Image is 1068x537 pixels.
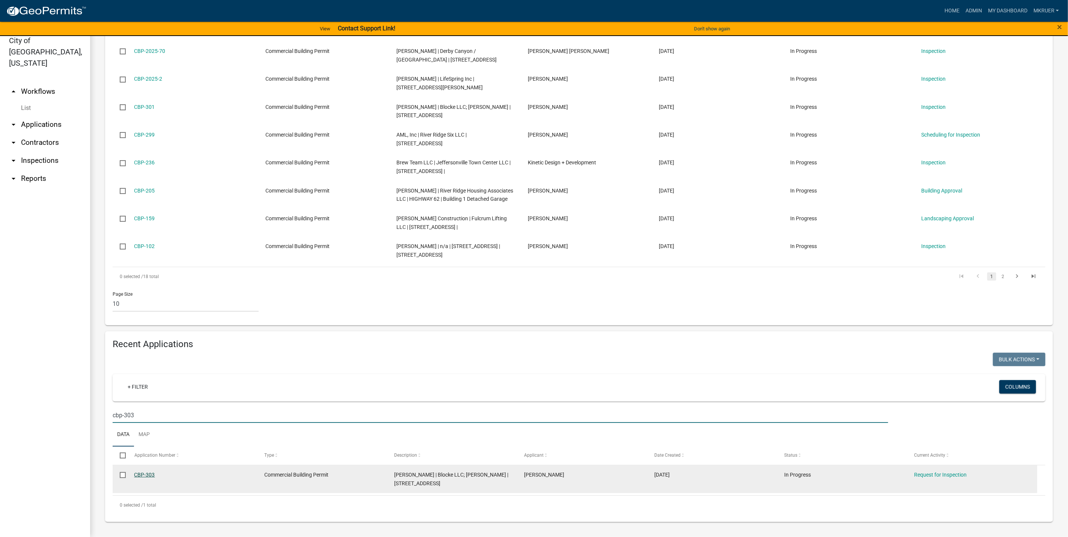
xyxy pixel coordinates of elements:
[922,159,946,165] a: Inspection
[265,104,330,110] span: Commercial Building Permit
[971,272,985,281] a: go to previous page
[528,48,609,54] span: Rachel Dawn Worley
[528,76,568,82] span: Konner Grossman
[134,423,154,447] a: Map
[134,132,155,138] a: CBP-299
[9,120,18,129] i: arrow_drop_down
[397,243,500,258] span: Juan Cruz | n/a | 100 RIVER RIDGE CIRCLE | 121 River Ridge Circle
[134,159,155,165] a: CBP-236
[659,104,675,110] span: 03/22/2024
[659,188,675,194] span: 07/19/2023
[922,215,974,221] a: Landscaping Approval
[9,156,18,165] i: arrow_drop_down
[524,472,565,478] span: Jesse Garcia
[113,408,888,423] input: Search for applications
[265,215,330,221] span: Commercial Building Permit
[265,243,330,249] span: Commercial Building Permit
[1030,4,1062,18] a: mkruer
[528,132,568,138] span: Esther Giambrone
[784,453,797,458] span: Status
[528,159,596,165] span: Kinetic Design + Development
[659,159,675,165] span: 08/23/2023
[528,215,568,221] span: Courtney Aguilar
[134,48,166,54] a: CBP-2025-70
[397,48,497,63] span: Rachel Worley | Derby Canyon / Swig | 4014 E. 10TH STREET
[397,159,511,174] span: Brew Team LLC | Jeffersonville Town Center LLC | 1626 Veterans Parkway |
[113,496,1045,514] div: 1 total
[265,48,330,54] span: Commercial Building Permit
[790,132,817,138] span: In Progress
[265,132,330,138] span: Commercial Building Permit
[691,23,733,35] button: Don't show again
[997,270,1009,283] li: page 2
[790,188,817,194] span: In Progress
[922,104,946,110] a: Inspection
[941,4,963,18] a: Home
[394,472,508,486] span: Jesse Garcia | Blocke LLC; Paul Clements | 300 International Drive, Jeffersonville, IN 47130
[338,25,395,32] strong: Contact Support Link!
[122,380,154,394] a: + Filter
[659,48,675,54] span: 05/15/2025
[397,76,483,90] span: Konner Grossman | LifeSpring Inc | 1060 SHARON DRIVE
[524,453,544,458] span: Applicant
[134,472,155,478] a: CBP-303
[120,274,143,279] span: 0 selected /
[317,23,333,35] a: View
[113,339,1045,350] h4: Recent Applications
[777,447,907,465] datatable-header-cell: Status
[999,380,1036,394] button: Columns
[922,48,946,54] a: Inspection
[954,272,969,281] a: go to first page
[784,472,811,478] span: In Progress
[113,423,134,447] a: Data
[1010,272,1024,281] a: go to next page
[134,104,155,110] a: CBP-301
[987,272,996,281] a: 1
[9,87,18,96] i: arrow_drop_up
[790,48,817,54] span: In Progress
[659,132,675,138] span: 03/14/2024
[528,243,568,249] span: Juan Cruz
[1026,272,1041,281] a: go to last page
[134,76,163,82] a: CBP-2025-2
[265,76,330,82] span: Commercial Building Permit
[907,447,1037,465] datatable-header-cell: Current Activity
[963,4,985,18] a: Admin
[120,502,143,508] span: 0 selected /
[986,270,997,283] li: page 1
[654,453,681,458] span: Date Created
[394,453,417,458] span: Description
[659,215,675,221] span: 05/01/2023
[922,188,963,194] a: Building Approval
[1057,23,1062,32] button: Close
[265,188,330,194] span: Commercial Building Permit
[397,188,514,202] span: Bryce Perkins | River Ridge Housing Associates LLC | HIGHWAY 62 | Building 1 Detached Garage
[790,243,817,249] span: In Progress
[790,159,817,165] span: In Progress
[528,188,568,194] span: Bryce Perkins
[9,138,18,147] i: arrow_drop_down
[999,272,1008,281] a: 2
[397,132,467,146] span: AML, Inc | River Ridge Six LLC | 250 LOGISTICS AVENUE
[113,447,127,465] datatable-header-cell: Select
[993,353,1045,366] button: Bulk Actions
[9,174,18,183] i: arrow_drop_down
[922,132,981,138] a: Scheduling for Inspection
[922,243,946,249] a: Inspection
[264,472,328,478] span: Commercial Building Permit
[1057,22,1062,32] span: ×
[134,453,175,458] span: Application Number
[914,453,946,458] span: Current Activity
[113,267,483,286] div: 18 total
[134,215,155,221] a: CBP-159
[922,76,946,82] a: Inspection
[265,159,330,165] span: Commercial Building Permit
[257,447,387,465] datatable-header-cell: Type
[659,243,675,249] span: 02/27/2023
[654,472,670,478] span: 03/28/2024
[528,104,568,110] span: Jesse Garcia
[790,104,817,110] span: In Progress
[659,76,675,82] span: 01/03/2025
[134,188,155,194] a: CBP-205
[397,215,507,230] span: Koetter Construction | Fulcrum Lifting LLC | 3335 INDUSTRIAL PARKWAY |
